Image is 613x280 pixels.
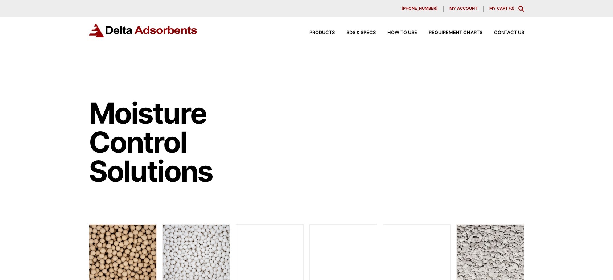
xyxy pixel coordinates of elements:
[518,6,524,12] div: Toggle Modal Content
[429,30,482,35] span: Requirement Charts
[417,30,482,35] a: Requirement Charts
[444,6,484,12] a: My account
[489,6,514,11] a: My Cart (0)
[89,99,229,186] h1: Moisture Control Solutions
[89,23,198,37] img: Delta Adsorbents
[335,30,376,35] a: SDS & SPECS
[402,7,437,11] span: [PHONE_NUMBER]
[376,30,417,35] a: How to Use
[494,30,524,35] span: Contact Us
[346,30,376,35] span: SDS & SPECS
[482,30,524,35] a: Contact Us
[387,30,417,35] span: How to Use
[510,6,513,11] span: 0
[396,6,444,12] a: [PHONE_NUMBER]
[236,55,524,201] img: Image
[298,30,335,35] a: Products
[309,30,335,35] span: Products
[449,7,477,11] span: My account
